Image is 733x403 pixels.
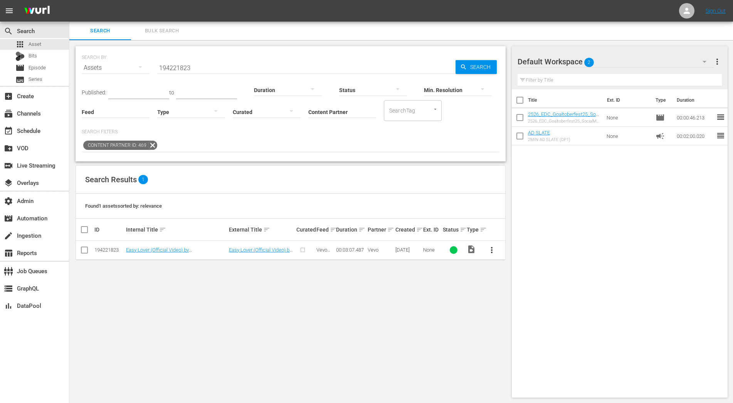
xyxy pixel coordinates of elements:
div: Curated [296,227,314,233]
span: Asset [29,40,41,48]
span: Channels [4,109,13,118]
span: Search [74,27,126,35]
div: 2MIN AD SLATE (DP1) [528,137,570,142]
div: None [423,247,440,253]
span: to [169,89,174,96]
th: Duration [672,89,718,111]
span: sort [480,226,487,233]
span: sort [416,226,423,233]
div: [DATE] [395,247,421,253]
div: Assets [82,57,150,79]
div: Created [395,225,421,234]
div: 194221823 [94,247,124,253]
span: more_vert [713,57,722,66]
span: Series [15,75,25,84]
div: Duration [336,225,365,234]
div: Partner [368,225,393,234]
div: Internal Title [126,225,227,234]
div: Default Workspace [518,51,714,72]
th: Title [528,89,602,111]
button: more_vert [713,52,722,71]
span: Create [4,92,13,101]
span: VOD [4,144,13,153]
td: None [604,108,653,127]
span: Content Partner ID: 469 [83,141,148,150]
span: Search Results [85,175,137,184]
span: Job Queues [4,267,13,276]
span: Automation [4,214,13,223]
span: Bits [29,52,37,60]
a: AD SLATE [528,130,550,136]
span: Search [467,60,497,74]
button: Search [456,60,497,74]
span: Ingestion [4,231,13,240]
a: 2526_EDC_Goaltoberfest25_SocialMediaVideoContent_EN_9-16_FanLimbsGoalsNoMusic [528,111,600,129]
span: Episode [15,63,25,72]
span: Published: [82,89,106,96]
span: Vevo [368,247,378,253]
span: Asset [15,40,25,49]
div: Feed [316,225,334,234]
button: more_vert [483,241,501,259]
span: reorder [716,131,725,140]
td: None [604,127,653,145]
span: Schedule [4,126,13,136]
a: Easy Lover (Official Video) by [PERSON_NAME] [229,247,293,259]
span: Video [467,245,476,254]
button: Open [432,106,439,113]
img: ans4CAIJ8jUAAAAAAAAAAAAAAAAAAAAAAAAgQb4GAAAAAAAAAAAAAAAAAAAAAAAAJMjXAAAAAAAAAAAAAAAAAAAAAAAAgAT5G... [18,2,55,20]
span: Series [29,76,42,83]
div: Bits [15,52,25,61]
div: ID [94,227,124,233]
a: Easy Lover (Official Video) by [PERSON_NAME] [126,247,192,259]
span: Vevo Partner Catalog [316,247,333,264]
div: Type [467,225,480,234]
span: Overlays [4,178,13,188]
span: Admin [4,196,13,206]
span: sort [358,226,365,233]
span: sort [263,226,270,233]
div: 2526_EDC_Goaltoberfest25_SocialMediaVideoContent_EN_9-16_FanLimbsGoalsNoMusic [528,119,600,124]
span: Bulk Search [136,27,188,35]
span: Live Streaming [4,161,13,170]
span: 2 [584,54,594,71]
th: Ext. ID [602,89,651,111]
span: Search [4,27,13,36]
span: sort [387,226,394,233]
div: External Title [229,225,294,234]
span: GraphQL [4,284,13,293]
th: Type [651,89,672,111]
span: sort [460,226,467,233]
td: 00:00:46.213 [674,108,716,127]
span: more_vert [487,245,496,255]
span: Reports [4,249,13,258]
span: Episode [29,64,46,72]
span: menu [5,6,14,15]
span: sort [330,226,337,233]
span: Found 1 assets sorted by: relevance [85,203,162,209]
a: Sign Out [706,8,726,14]
span: Ad [656,131,665,141]
p: Search Filters: [82,129,499,135]
td: 00:02:00.020 [674,127,716,145]
span: DataPool [4,301,13,311]
span: reorder [716,113,725,122]
div: 00:03:07.487 [336,247,365,253]
span: sort [159,226,166,233]
div: Ext. ID [423,227,440,233]
div: Status [443,225,464,234]
span: Episode [656,113,665,122]
span: 1 [138,175,148,184]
